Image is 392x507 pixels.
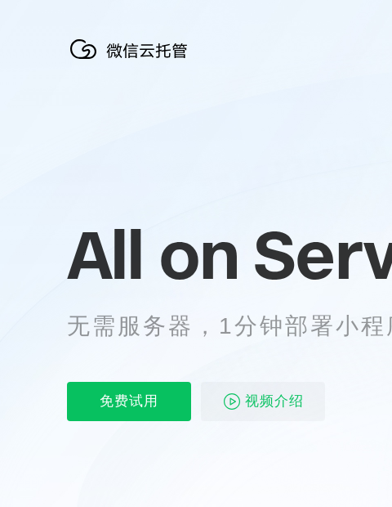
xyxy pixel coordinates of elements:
[67,33,198,65] img: 微信云托管
[222,392,242,411] img: video_play.svg
[67,382,191,421] p: 免费试用
[67,54,198,68] a: 微信云托管
[67,213,238,295] span: All on
[245,382,304,421] span: 视频介绍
